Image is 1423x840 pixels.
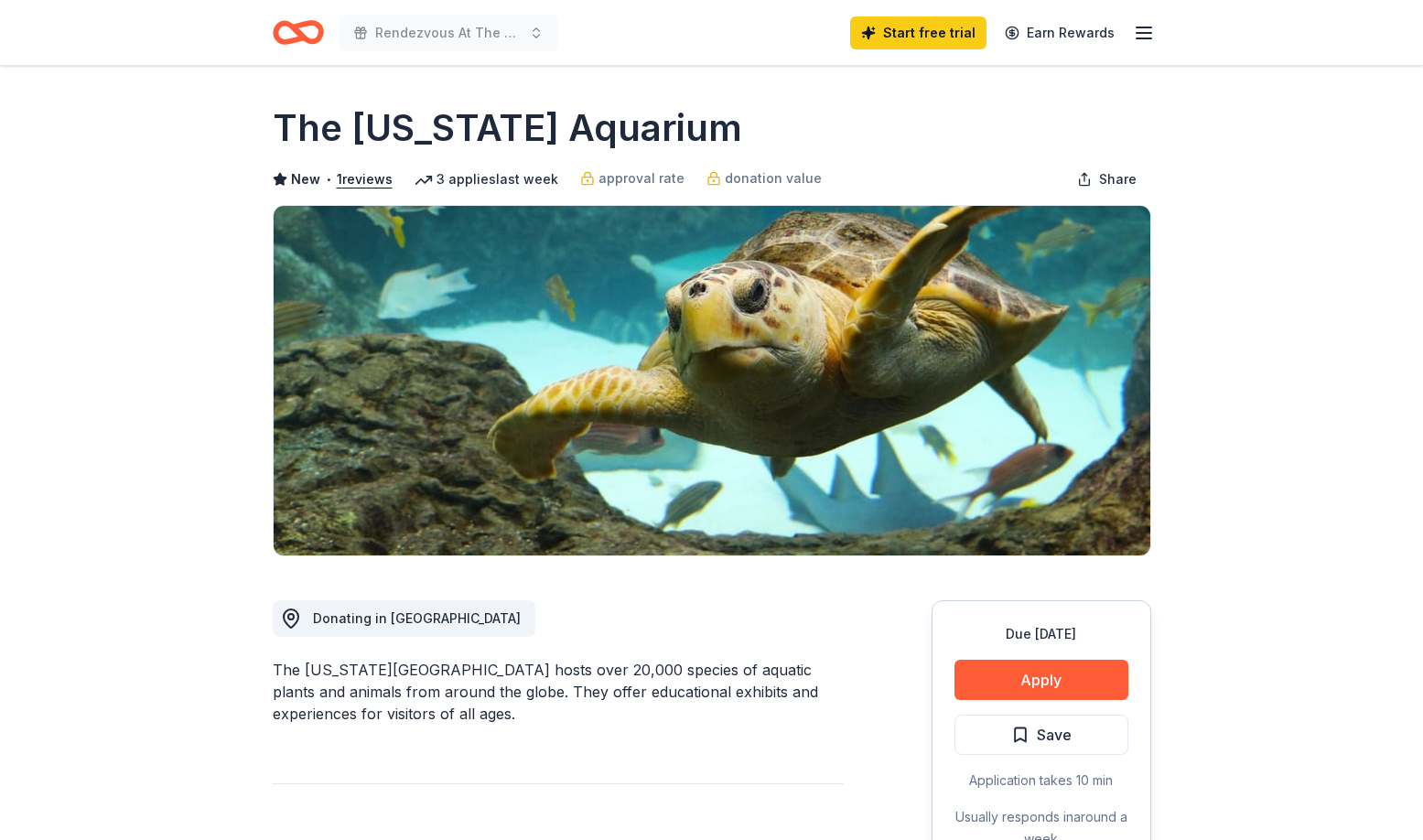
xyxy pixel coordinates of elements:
[313,610,521,626] span: Donating in [GEOGRAPHIC_DATA]
[274,206,1150,555] img: Image for The Florida Aquarium
[375,22,522,44] span: Rendezvous At The Light
[706,167,822,189] a: donation value
[954,623,1128,645] div: Due [DATE]
[1037,723,1072,747] span: Save
[994,16,1126,49] a: Earn Rewards
[1099,168,1137,190] span: Share
[850,16,986,49] a: Start free trial
[954,660,1128,700] button: Apply
[415,168,558,190] div: 3 applies last week
[273,102,742,154] h1: The [US_STATE] Aquarium
[273,11,324,54] a: Home
[954,770,1128,792] div: Application takes 10 min
[580,167,685,189] a: approval rate
[291,168,320,190] span: New
[337,168,393,190] button: 1reviews
[325,172,331,187] span: •
[725,167,822,189] span: donation value
[598,167,685,189] span: approval rate
[1062,161,1151,198] button: Share
[954,715,1128,755] button: Save
[339,15,558,51] button: Rendezvous At The Light
[273,659,844,725] div: The [US_STATE][GEOGRAPHIC_DATA] hosts over 20,000 species of aquatic plants and animals from arou...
